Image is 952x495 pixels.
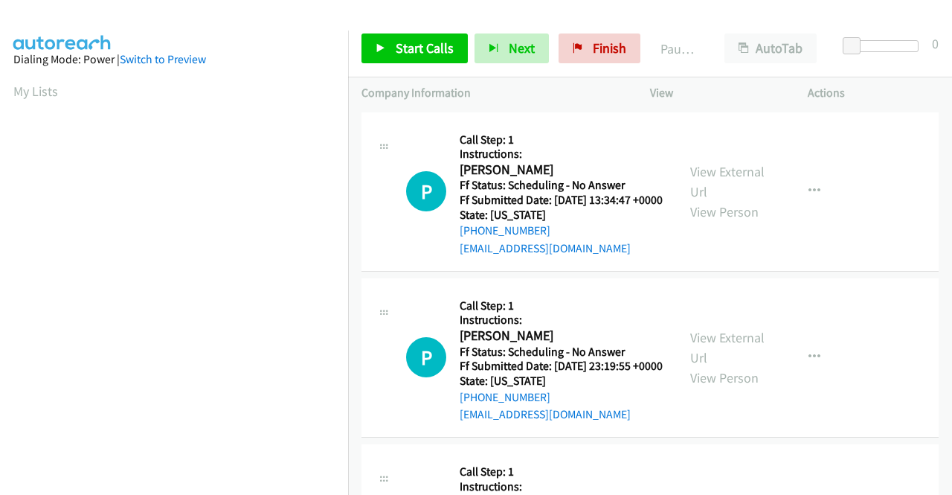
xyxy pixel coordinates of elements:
[406,171,446,211] div: The call is yet to be attempted
[460,328,658,345] h2: [PERSON_NAME]
[460,178,663,193] h5: Ff Status: Scheduling - No Answer
[406,337,446,377] div: The call is yet to be attempted
[460,132,663,147] h5: Call Step: 1
[593,39,626,57] span: Finish
[361,84,623,102] p: Company Information
[650,84,781,102] p: View
[690,369,759,386] a: View Person
[460,464,663,479] h5: Call Step: 1
[460,313,663,328] h5: Instructions:
[396,39,454,57] span: Start Calls
[475,33,549,63] button: Next
[406,171,446,211] h1: P
[850,40,919,52] div: Delay between calls (in seconds)
[690,163,765,200] a: View External Url
[460,407,631,421] a: [EMAIL_ADDRESS][DOMAIN_NAME]
[690,203,759,220] a: View Person
[460,223,550,237] a: [PHONE_NUMBER]
[120,52,206,66] a: Switch to Preview
[460,298,663,313] h5: Call Step: 1
[660,39,698,59] p: Paused
[460,193,663,208] h5: Ff Submitted Date: [DATE] 13:34:47 +0000
[460,345,663,360] h5: Ff Status: Scheduling - No Answer
[361,33,468,63] a: Start Calls
[808,84,939,102] p: Actions
[509,39,535,57] span: Next
[559,33,640,63] a: Finish
[724,33,817,63] button: AutoTab
[460,208,663,223] h5: State: [US_STATE]
[13,51,335,68] div: Dialing Mode: Power |
[460,359,663,374] h5: Ff Submitted Date: [DATE] 23:19:55 +0000
[406,337,446,377] h1: P
[690,329,765,366] a: View External Url
[460,241,631,255] a: [EMAIL_ADDRESS][DOMAIN_NAME]
[460,479,663,494] h5: Instructions:
[13,83,58,100] a: My Lists
[932,33,939,54] div: 0
[460,147,663,162] h5: Instructions:
[460,390,550,404] a: [PHONE_NUMBER]
[460,374,663,389] h5: State: [US_STATE]
[460,162,658,179] h2: [PERSON_NAME]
